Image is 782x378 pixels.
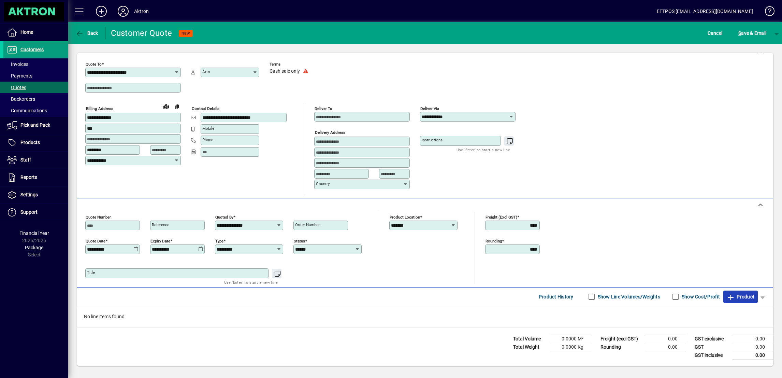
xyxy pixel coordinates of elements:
[315,106,332,111] mat-label: Deliver To
[3,24,68,41] a: Home
[3,82,68,93] a: Quotes
[86,214,111,219] mat-label: Quote number
[738,30,741,36] span: S
[316,181,330,186] mat-label: Country
[7,108,47,113] span: Communications
[270,69,300,74] span: Cash sale only
[202,126,214,131] mat-label: Mobile
[74,27,100,39] button: Back
[727,291,754,302] span: Product
[3,93,68,105] a: Backorders
[645,343,686,351] td: 0.00
[224,278,278,286] mat-hint: Use 'Enter' to start a new line
[152,222,169,227] mat-label: Reference
[3,117,68,134] a: Pick and Pack
[680,293,720,300] label: Show Cost/Profit
[20,140,40,145] span: Products
[3,105,68,116] a: Communications
[3,70,68,82] a: Payments
[75,30,98,36] span: Back
[732,343,773,351] td: 0.00
[551,335,592,343] td: 0.0000 M³
[536,291,576,303] button: Product History
[3,204,68,221] a: Support
[134,6,149,17] div: Aktron
[486,214,517,219] mat-label: Freight (excl GST)
[20,47,44,52] span: Customers
[510,335,551,343] td: Total Volume
[596,293,660,300] label: Show Line Volumes/Weights
[597,335,645,343] td: Freight (excl GST)
[691,351,732,360] td: GST inclusive
[3,152,68,169] a: Staff
[7,73,32,79] span: Payments
[760,1,773,24] a: Knowledge Base
[20,209,38,215] span: Support
[723,291,758,303] button: Product
[182,31,190,36] span: NEW
[20,122,50,128] span: Pick and Pack
[90,5,112,17] button: Add
[86,238,105,243] mat-label: Quote date
[3,186,68,204] a: Settings
[738,28,766,39] span: ave & Email
[3,169,68,186] a: Reports
[691,343,732,351] td: GST
[111,28,172,39] div: Customer Quote
[3,134,68,151] a: Products
[3,58,68,70] a: Invoices
[86,62,102,67] mat-label: Quote To
[420,106,439,111] mat-label: Deliver via
[68,27,106,39] app-page-header-button: Back
[172,101,183,112] button: Copy to Delivery address
[19,230,49,236] span: Financial Year
[457,146,510,154] mat-hint: Use 'Enter' to start a new line
[295,222,320,227] mat-label: Order number
[645,335,686,343] td: 0.00
[691,335,732,343] td: GST exclusive
[422,138,443,142] mat-label: Instructions
[77,306,773,327] div: No line items found
[7,85,26,90] span: Quotes
[706,27,724,39] button: Cancel
[294,238,305,243] mat-label: Status
[215,238,223,243] mat-label: Type
[735,27,770,39] button: Save & Email
[732,335,773,343] td: 0.00
[202,69,210,74] mat-label: Attn
[215,214,233,219] mat-label: Quoted by
[510,343,551,351] td: Total Weight
[20,157,31,163] span: Staff
[270,62,310,67] span: Terms
[539,291,574,302] span: Product History
[732,351,773,360] td: 0.00
[112,5,134,17] button: Profile
[7,96,35,102] span: Backorders
[20,174,37,180] span: Reports
[7,61,28,67] span: Invoices
[708,28,723,39] span: Cancel
[150,238,170,243] mat-label: Expiry date
[202,137,213,142] mat-label: Phone
[87,270,95,275] mat-label: Title
[25,245,43,250] span: Package
[20,29,33,35] span: Home
[657,6,753,17] div: EFTPOS [EMAIL_ADDRESS][DOMAIN_NAME]
[390,214,420,219] mat-label: Product location
[20,192,38,197] span: Settings
[551,343,592,351] td: 0.0000 Kg
[597,343,645,351] td: Rounding
[486,238,502,243] mat-label: Rounding
[161,101,172,112] a: View on map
